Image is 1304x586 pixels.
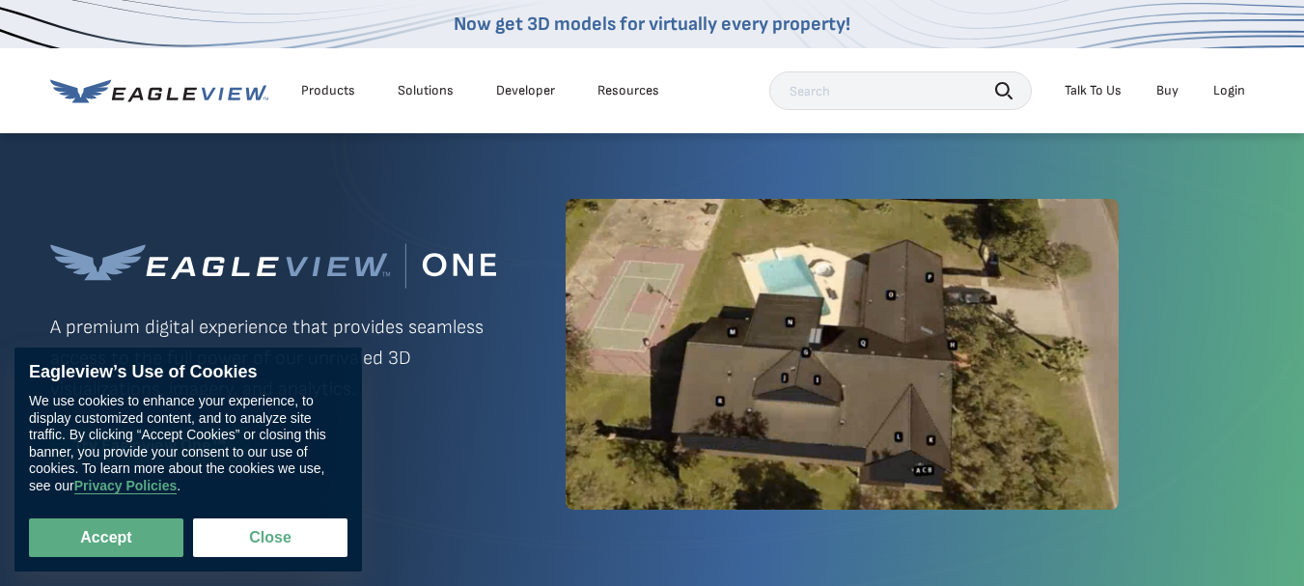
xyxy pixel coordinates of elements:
[29,518,183,557] button: Accept
[496,82,555,99] a: Developer
[193,518,347,557] button: Close
[398,82,454,99] div: Solutions
[454,13,850,36] a: Now get 3D models for virtually every property!
[1065,82,1122,99] div: Talk To Us
[1213,82,1245,99] div: Login
[74,478,178,494] a: Privacy Policies
[597,82,659,99] div: Resources
[29,393,347,494] div: We use cookies to enhance your experience, to display customized content, and to analyze site tra...
[50,312,496,405] p: A premium digital experience that provides seamless access to the full power of our unrivaled 3D ...
[301,82,355,99] div: Products
[1156,82,1179,99] a: Buy
[29,362,347,383] div: Eagleview’s Use of Cookies
[50,243,496,289] img: Eagleview One™
[769,71,1032,110] input: Search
